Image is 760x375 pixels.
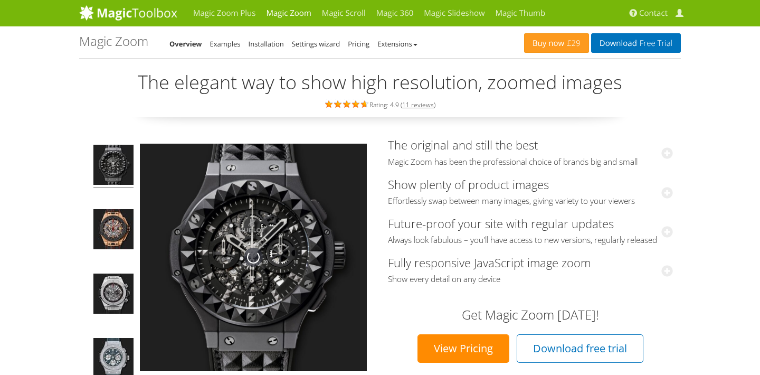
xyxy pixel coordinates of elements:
[402,100,434,109] a: 11 reviews
[517,334,643,363] a: Download free trial
[79,34,148,48] h1: Magic Zoom
[388,215,673,246] a: Future-proof your site with regular updatesAlways look fabulous – you'll have access to new versi...
[639,8,668,18] span: Contact
[93,209,134,252] img: Big Bang Ferrari King Gold Carbon
[210,39,241,49] a: Examples
[388,196,673,207] span: Effortlessly swap between many images, giving variety to your viewers
[377,39,417,49] a: Extensions
[348,39,369,49] a: Pricing
[388,235,673,246] span: Always look fabulous – you'll have access to new versions, regularly released
[388,255,673,285] a: Fully responsive JavaScript image zoomShow every detail on any device
[524,33,589,53] a: Buy now£29
[637,39,672,48] span: Free Trial
[388,137,673,167] a: The original and still the bestMagic Zoom has been the professional choice of brands big and small
[292,39,340,49] a: Settings wizard
[564,39,581,48] span: £29
[92,208,135,254] a: Big Bang Ferrari King Gold Carbon
[417,334,509,363] a: View Pricing
[591,33,681,53] a: DownloadFree Trial
[79,72,681,93] h2: The elegant way to show high resolution, zoomed images
[92,144,135,189] a: Big Bang Depeche Mode
[388,274,673,285] span: Show every detail on any device
[93,274,134,317] img: Big Bang Unico Titanium - Magic Zoom Demo
[79,98,681,110] div: Rating: 4.9 ( )
[169,39,202,49] a: Overview
[398,308,662,322] h3: Get Magic Zoom [DATE]!
[92,273,135,318] a: Big Bang Unico Titanium
[388,157,673,167] span: Magic Zoom has been the professional choice of brands big and small
[93,145,134,188] img: Big Bang Depeche Mode - Magic Zoom Demo
[388,176,673,207] a: Show plenty of product imagesEffortlessly swap between many images, giving variety to your viewers
[79,5,177,21] img: MagicToolbox.com - Image tools for your website
[249,39,284,49] a: Installation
